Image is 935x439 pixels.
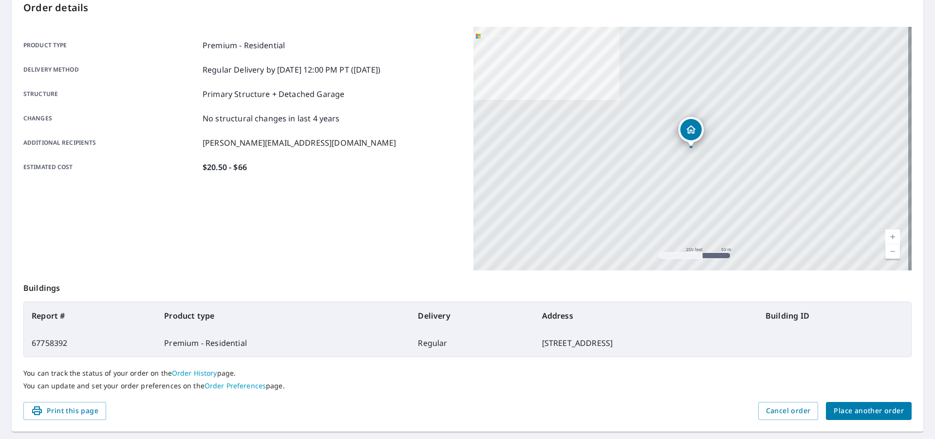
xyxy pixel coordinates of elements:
[826,402,912,420] button: Place another order
[834,405,904,417] span: Place another order
[31,405,98,417] span: Print this page
[758,302,911,329] th: Building ID
[203,39,285,51] p: Premium - Residential
[23,88,199,100] p: Structure
[203,113,340,124] p: No structural changes in last 4 years
[203,161,247,173] p: $20.50 - $66
[203,137,396,149] p: [PERSON_NAME][EMAIL_ADDRESS][DOMAIN_NAME]
[678,117,704,147] div: Dropped pin, building 1, Residential property, 7 Cortland St Glens Falls, NY 12801
[172,368,217,378] a: Order History
[766,405,811,417] span: Cancel order
[410,329,534,357] td: Regular
[203,64,380,76] p: Regular Delivery by [DATE] 12:00 PM PT ([DATE])
[203,88,344,100] p: Primary Structure + Detached Garage
[24,329,156,357] td: 67758392
[156,302,410,329] th: Product type
[23,382,912,390] p: You can update and set your order preferences on the page.
[534,329,758,357] td: [STREET_ADDRESS]
[23,270,912,302] p: Buildings
[205,381,266,390] a: Order Preferences
[156,329,410,357] td: Premium - Residential
[23,369,912,378] p: You can track the status of your order on the page.
[23,402,106,420] button: Print this page
[24,302,156,329] th: Report #
[23,161,199,173] p: Estimated cost
[885,244,900,259] a: Current Level 17, Zoom Out
[758,402,819,420] button: Cancel order
[534,302,758,329] th: Address
[885,229,900,244] a: Current Level 17, Zoom In
[23,113,199,124] p: Changes
[23,0,912,15] p: Order details
[23,39,199,51] p: Product type
[410,302,534,329] th: Delivery
[23,137,199,149] p: Additional recipients
[23,64,199,76] p: Delivery method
